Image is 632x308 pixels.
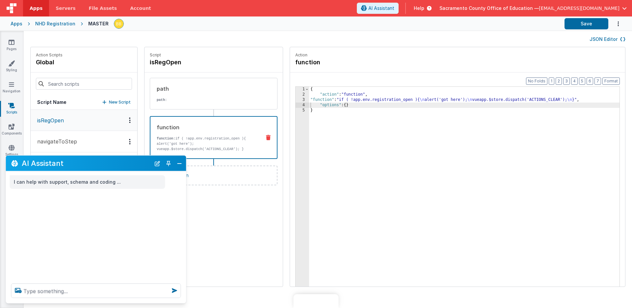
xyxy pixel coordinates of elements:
h5: Script Name [37,99,66,106]
button: 3 [563,77,570,85]
button: 5 [579,77,585,85]
div: 1 [296,87,309,92]
span: Sacramento County Office of Education — [439,5,539,12]
p: New Script [109,99,131,106]
p: Action Scripts [36,52,63,58]
p: isRegOpen [33,116,64,124]
p: : [157,97,256,103]
span: Help [414,5,424,12]
div: Options [125,139,135,144]
button: navigateToStep [31,131,137,152]
h2: AI Assistant [22,159,151,167]
div: 5 [296,108,309,113]
div: NHD Registration [35,20,75,27]
div: 2 [296,92,309,97]
button: No Folds [526,77,547,85]
p: if ( !app.env.registration_open ){ alert('got here'); vueapp.$store.dispatch('ACTIONS_CLEAR'); } [157,136,256,152]
p: Action [295,52,620,58]
span: Apps [30,5,42,12]
button: Format [602,77,620,85]
div: MASTER [88,20,109,27]
h4: global [36,58,63,67]
button: 6 [587,77,593,85]
h4: function [295,58,394,67]
strong: function: [157,137,175,140]
button: 4 [571,77,578,85]
input: Search scripts [36,78,132,90]
strong: path [157,98,165,102]
div: 3 [296,97,309,103]
div: path [157,85,256,93]
button: Sacramento County Office of Education — [EMAIL_ADDRESS][DOMAIN_NAME] [439,5,627,12]
button: New Script [102,99,131,106]
button: 2 [556,77,562,85]
button: Save [565,18,608,29]
p: Script [150,52,277,58]
button: Toggle Pin [164,159,173,168]
button: Add action [150,166,277,185]
div: Apps [11,20,22,27]
p: I can help with support, schema and coding ... [14,178,161,186]
button: JSON Editor [590,36,625,43]
button: AI Assistant [357,3,399,14]
button: Close [175,159,184,168]
button: Options [608,17,621,31]
span: [EMAIL_ADDRESS][DOMAIN_NAME] [539,5,619,12]
div: function [157,123,256,131]
span: AI Assistant [368,5,394,12]
iframe: Marker.io feedback button [294,294,339,308]
button: isRegOpen [31,110,137,131]
span: File Assets [89,5,117,12]
button: onAppLoad [31,152,137,174]
span: Servers [56,5,75,12]
img: 3aae05562012a16e32320df8a0cd8a1d [114,19,123,28]
div: Options [125,117,135,123]
button: 1 [549,77,554,85]
h4: isRegOpen [150,58,249,67]
button: New Chat [153,159,162,168]
div: 4 [296,103,309,108]
button: 7 [594,77,601,85]
p: navigateToStep [33,138,77,145]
